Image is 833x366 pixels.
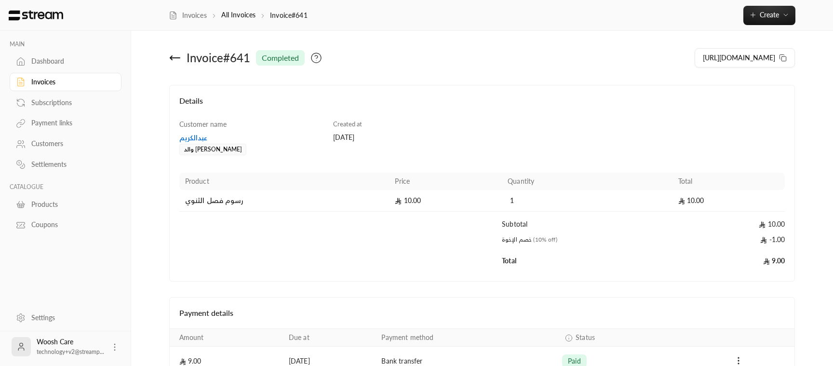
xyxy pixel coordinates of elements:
td: -1.00 [672,235,785,250]
div: Payment links [31,118,109,128]
div: والد [PERSON_NAME] [179,144,246,155]
span: Status [576,333,595,342]
td: Subtotal [502,212,672,235]
div: Dashboard [31,56,109,66]
span: completed [262,52,299,64]
nav: breadcrumb [169,10,308,20]
button: [URL][DOMAIN_NAME] [695,48,795,68]
span: Create [760,11,779,19]
a: عبدالكريموالد [PERSON_NAME] [179,133,324,153]
th: Product [179,173,390,190]
td: 10.00 [672,212,785,235]
a: Settlements [10,155,121,174]
div: [DATE] [333,133,478,142]
div: Settlements [31,160,109,169]
a: Invoices [169,11,207,20]
div: Invoice # 641 [187,50,250,66]
td: 9.00 [672,250,785,271]
div: Customers [31,139,109,149]
span: paid [568,356,581,366]
img: Logo [8,10,64,21]
a: Dashboard [10,52,121,71]
a: Products [10,195,121,214]
th: Total [672,173,785,190]
td: 10.00 [389,190,502,212]
th: Amount [170,329,283,347]
td: Total [502,250,672,271]
span: [URL][DOMAIN_NAME] [703,54,775,62]
button: Create [743,6,795,25]
a: Settings [10,308,121,327]
table: Products [179,173,785,271]
a: Customers [10,135,121,153]
td: 10.00 [672,190,785,212]
span: 1 [508,196,517,205]
div: Products [31,200,109,209]
a: Coupons [10,216,121,234]
span: Customer name [179,120,227,128]
div: عبدالكريم [179,133,324,143]
th: Payment method [376,329,556,347]
th: Price [389,173,502,190]
a: Subscriptions [10,93,121,112]
a: Payment links [10,114,121,133]
p: MAIN [10,41,121,48]
div: Settings [31,313,109,323]
div: Invoices [31,77,109,87]
a: All Invoices [221,11,255,19]
span: Created at [333,120,362,128]
span: (10% off) [533,236,557,243]
div: Coupons [31,220,109,230]
td: رسوم فصل الثنوي [179,190,390,212]
a: Invoices [10,73,121,92]
p: Invoice#641 [270,11,307,20]
span: technology+v2@streamp... [37,348,104,355]
td: خصم الإخوة [502,235,672,250]
h4: Details [179,95,785,116]
p: CATALOGUE [10,183,121,191]
div: Subscriptions [31,98,109,108]
th: Quantity [502,173,672,190]
div: Woosh Care [37,337,104,356]
h4: Payment details [179,307,785,319]
th: Due at [283,329,376,347]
